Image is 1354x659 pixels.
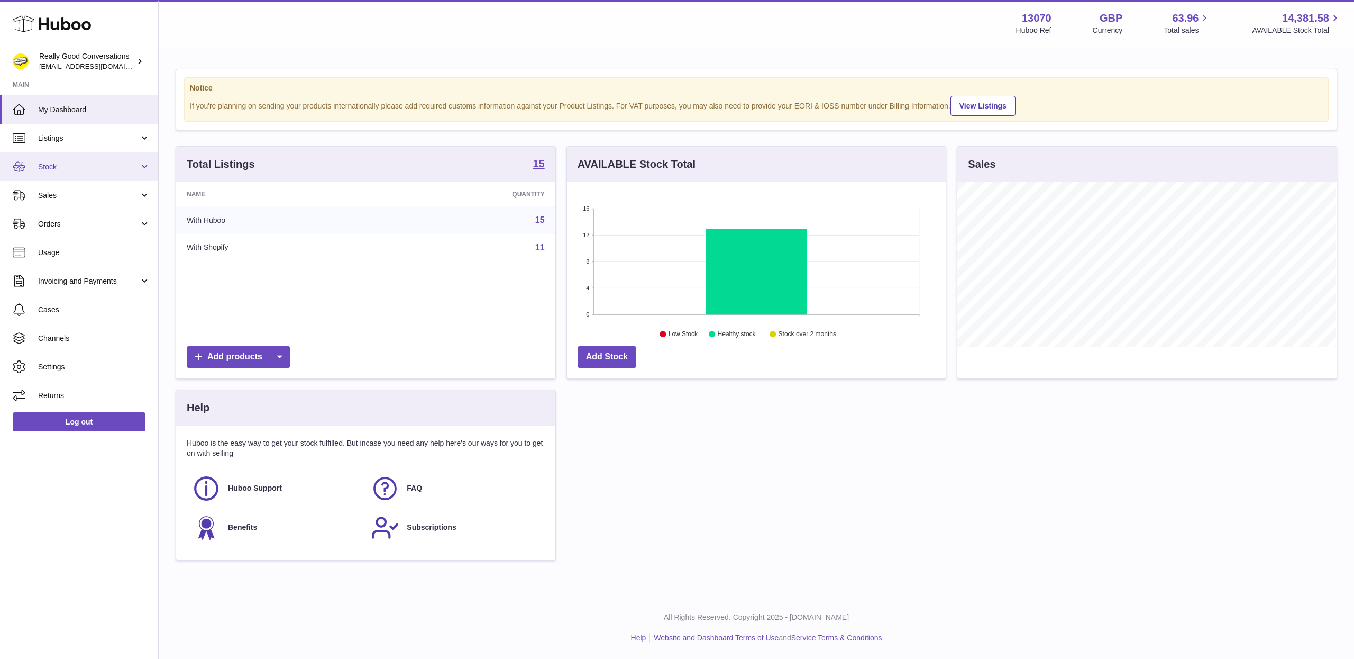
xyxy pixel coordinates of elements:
strong: Notice [190,83,1323,93]
span: Orders [38,219,139,229]
text: 12 [583,232,589,238]
div: Really Good Conversations [39,51,134,71]
h3: Sales [968,157,995,171]
a: 15 [535,215,545,224]
h3: AVAILABLE Stock Total [578,157,696,171]
text: 4 [586,285,589,291]
span: Benefits [228,522,257,532]
a: Log out [13,412,145,431]
span: Returns [38,391,150,401]
a: 15 [533,158,544,171]
h3: Total Listings [187,157,255,171]
text: Stock over 2 months [779,331,836,338]
th: Quantity [380,182,555,206]
span: My Dashboard [38,105,150,115]
text: Low Stock [669,331,698,338]
span: Settings [38,362,150,372]
a: Subscriptions [371,513,539,542]
text: 16 [583,205,589,212]
span: Subscriptions [407,522,456,532]
a: View Listings [950,96,1015,116]
span: [EMAIL_ADDRESS][DOMAIN_NAME] [39,62,155,70]
div: Huboo Ref [1016,25,1051,35]
li: and [650,633,882,643]
span: 14,381.58 [1282,11,1329,25]
text: Healthy stock [718,331,756,338]
a: Help [631,634,646,642]
strong: GBP [1100,11,1122,25]
text: 8 [586,258,589,265]
span: Usage [38,248,150,258]
a: 14,381.58 AVAILABLE Stock Total [1252,11,1341,35]
a: Add Stock [578,346,636,368]
strong: 13070 [1022,11,1051,25]
span: Cases [38,305,150,315]
span: Stock [38,162,139,172]
th: Name [176,182,380,206]
div: Currency [1093,25,1123,35]
a: Website and Dashboard Terms of Use [654,634,779,642]
span: AVAILABLE Stock Total [1252,25,1341,35]
span: Sales [38,191,139,201]
span: 63.96 [1172,11,1199,25]
a: Huboo Support [192,474,360,503]
span: Total sales [1164,25,1211,35]
img: hello@reallygoodconversations.co [13,53,29,69]
span: Invoicing and Payments [38,276,139,286]
span: Huboo Support [228,483,282,493]
a: Service Terms & Conditions [791,634,882,642]
a: Benefits [192,513,360,542]
a: 11 [535,243,545,252]
text: 0 [586,311,589,318]
span: Channels [38,333,150,344]
strong: 15 [533,158,544,169]
p: All Rights Reserved. Copyright 2025 - [DOMAIN_NAME] [167,612,1346,622]
span: FAQ [407,483,422,493]
a: FAQ [371,474,539,503]
p: Huboo is the easy way to get your stock fulfilled. But incase you need any help here's our ways f... [187,438,545,458]
a: 63.96 Total sales [1164,11,1211,35]
td: With Shopify [176,234,380,261]
a: Add products [187,346,290,368]
span: Listings [38,133,139,143]
td: With Huboo [176,206,380,234]
div: If you're planning on sending your products internationally please add required customs informati... [190,94,1323,116]
h3: Help [187,401,209,415]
